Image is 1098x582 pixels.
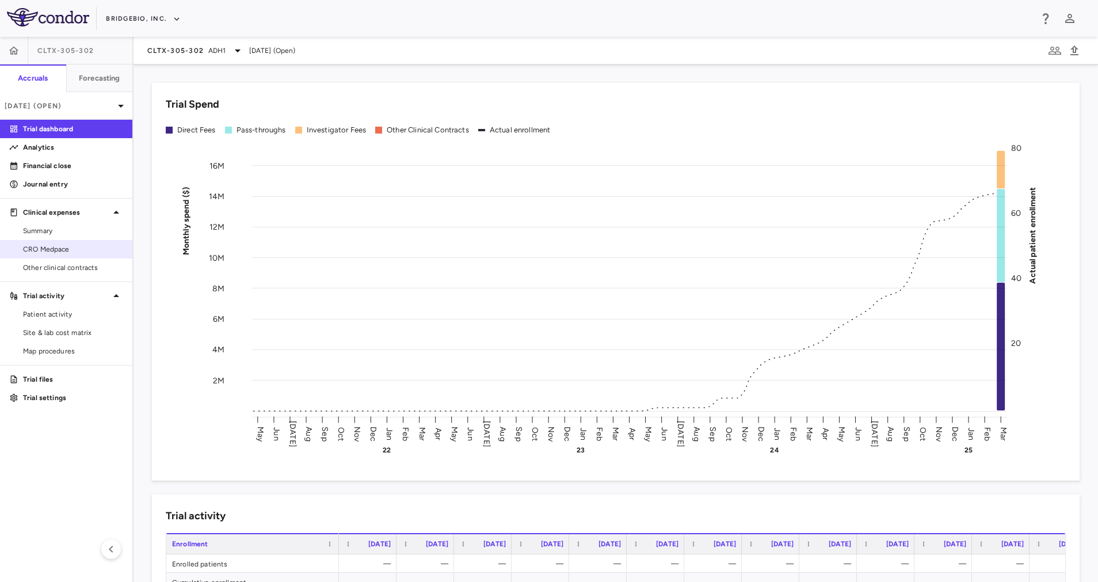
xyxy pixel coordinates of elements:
[944,540,966,548] span: [DATE]
[5,101,114,111] p: [DATE] (Open)
[23,291,109,301] p: Trial activity
[483,540,506,548] span: [DATE]
[541,540,563,548] span: [DATE]
[829,540,851,548] span: [DATE]
[1011,273,1021,283] tspan: 40
[902,427,912,441] text: Sep
[810,554,851,573] div: —
[336,427,346,440] text: Oct
[23,142,123,153] p: Analytics
[320,427,330,441] text: Sep
[23,207,109,218] p: Clinical expenses
[788,427,798,440] text: Feb
[209,253,224,263] tspan: 10M
[756,426,766,441] text: Dec
[964,446,973,454] text: 25
[433,427,443,440] text: Apr
[106,10,181,28] button: BridgeBio, Inc.
[514,427,524,441] text: Sep
[23,263,123,273] span: Other clinical contracts
[288,421,298,447] text: [DATE]
[579,554,621,573] div: —
[1040,554,1081,573] div: —
[7,8,89,26] img: logo-full-SnFGN8VE.png
[23,161,123,171] p: Financial close
[886,540,909,548] span: [DATE]
[886,427,895,441] text: Aug
[562,426,572,441] text: Dec
[37,46,94,55] span: CLTX-305-302
[256,426,265,442] text: May
[821,427,830,440] text: Apr
[724,427,734,440] text: Oct
[352,426,362,442] text: Nov
[213,375,224,385] tspan: 2M
[384,427,394,440] text: Jan
[368,426,378,441] text: Dec
[656,540,678,548] span: [DATE]
[387,125,469,135] div: Other Clinical Contracts
[853,427,863,440] text: Jun
[982,554,1024,573] div: —
[1028,187,1038,283] tspan: Actual patient enrollment
[1011,338,1021,348] tspan: 20
[498,427,508,441] text: Aug
[304,427,314,441] text: Aug
[23,393,123,403] p: Trial settings
[401,427,410,440] text: Feb
[272,427,281,440] text: Jun
[1011,143,1021,153] tspan: 80
[166,554,339,572] div: Enrolled patients
[172,540,208,548] span: Enrollment
[212,345,224,355] tspan: 4M
[407,554,448,573] div: —
[530,427,540,440] text: Oct
[23,346,123,356] span: Map procedures
[577,446,585,454] text: 23
[522,554,563,573] div: —
[805,427,814,440] text: Mar
[918,427,928,440] text: Oct
[752,554,794,573] div: —
[611,427,620,440] text: Mar
[627,427,637,440] text: Apr
[966,427,976,440] text: Jan
[417,427,427,440] text: Mar
[1011,208,1021,218] tspan: 60
[771,540,794,548] span: [DATE]
[23,244,123,254] span: CRO Medpace
[209,222,224,232] tspan: 12M
[349,554,391,573] div: —
[637,554,678,573] div: —
[982,427,992,440] text: Feb
[1001,540,1024,548] span: [DATE]
[23,374,123,385] p: Trial files
[482,421,491,447] text: [DATE]
[950,426,960,441] text: Dec
[208,45,226,56] span: ADH1
[867,554,909,573] div: —
[166,97,219,112] h6: Trial Spend
[212,283,224,293] tspan: 8M
[18,73,48,83] h6: Accruals
[209,192,224,201] tspan: 14M
[578,427,588,440] text: Jan
[870,421,879,447] text: [DATE]
[594,427,604,440] text: Feb
[147,46,204,55] span: CLTX-305-302
[23,309,123,319] span: Patient activity
[213,314,224,324] tspan: 6M
[249,45,296,56] span: [DATE] (Open)
[383,446,391,454] text: 22
[643,426,653,442] text: May
[426,540,448,548] span: [DATE]
[466,427,475,440] text: Jun
[368,540,391,548] span: [DATE]
[837,426,847,442] text: May
[770,446,779,454] text: 24
[166,508,226,524] h6: Trial activity
[23,328,123,338] span: Site & lab cost matrix
[23,226,123,236] span: Summary
[546,426,556,442] text: Nov
[695,554,736,573] div: —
